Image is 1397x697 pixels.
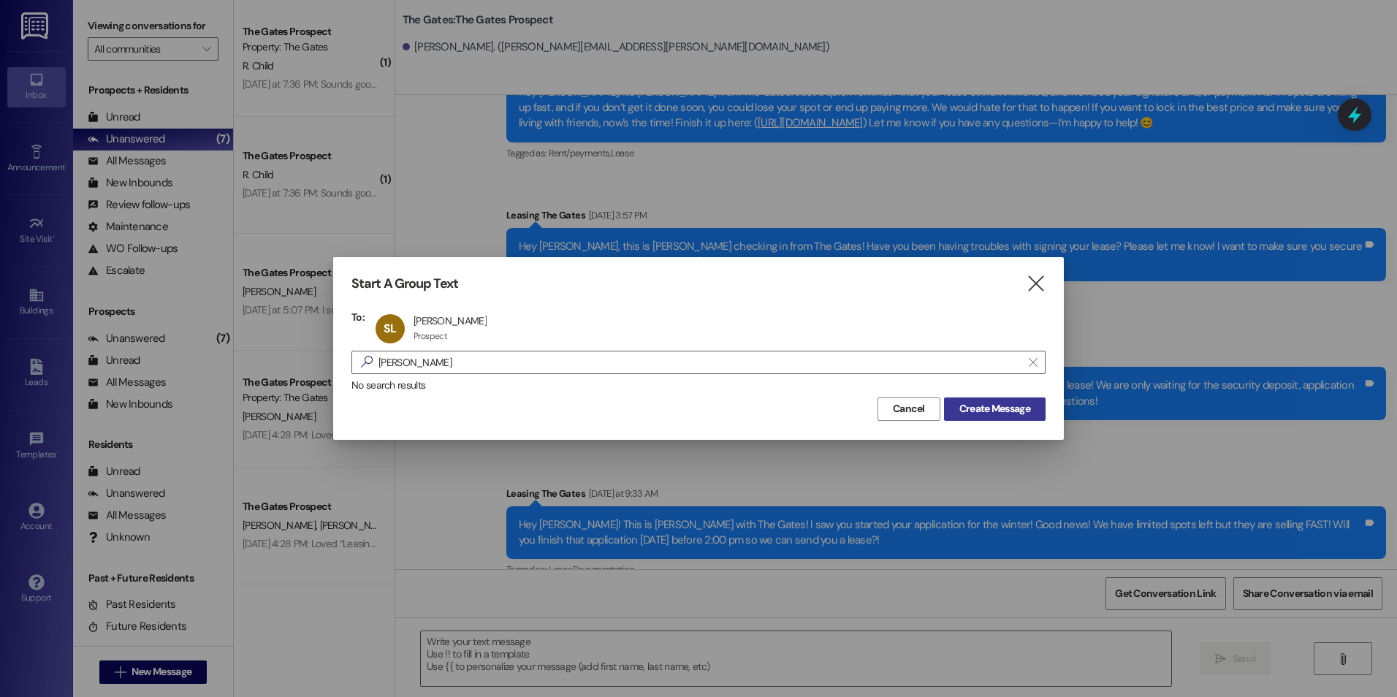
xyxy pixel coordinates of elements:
[959,401,1030,416] span: Create Message
[944,397,1046,421] button: Create Message
[1029,357,1037,368] i: 
[1026,276,1046,292] i: 
[414,330,447,342] div: Prospect
[351,311,365,324] h3: To:
[355,354,378,370] i: 
[351,275,458,292] h3: Start A Group Text
[878,397,940,421] button: Cancel
[351,378,1046,393] div: No search results
[414,314,487,327] div: [PERSON_NAME]
[893,401,925,416] span: Cancel
[378,352,1021,373] input: Search for any contact or apartment
[384,321,396,336] span: SL
[1021,351,1045,373] button: Clear text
